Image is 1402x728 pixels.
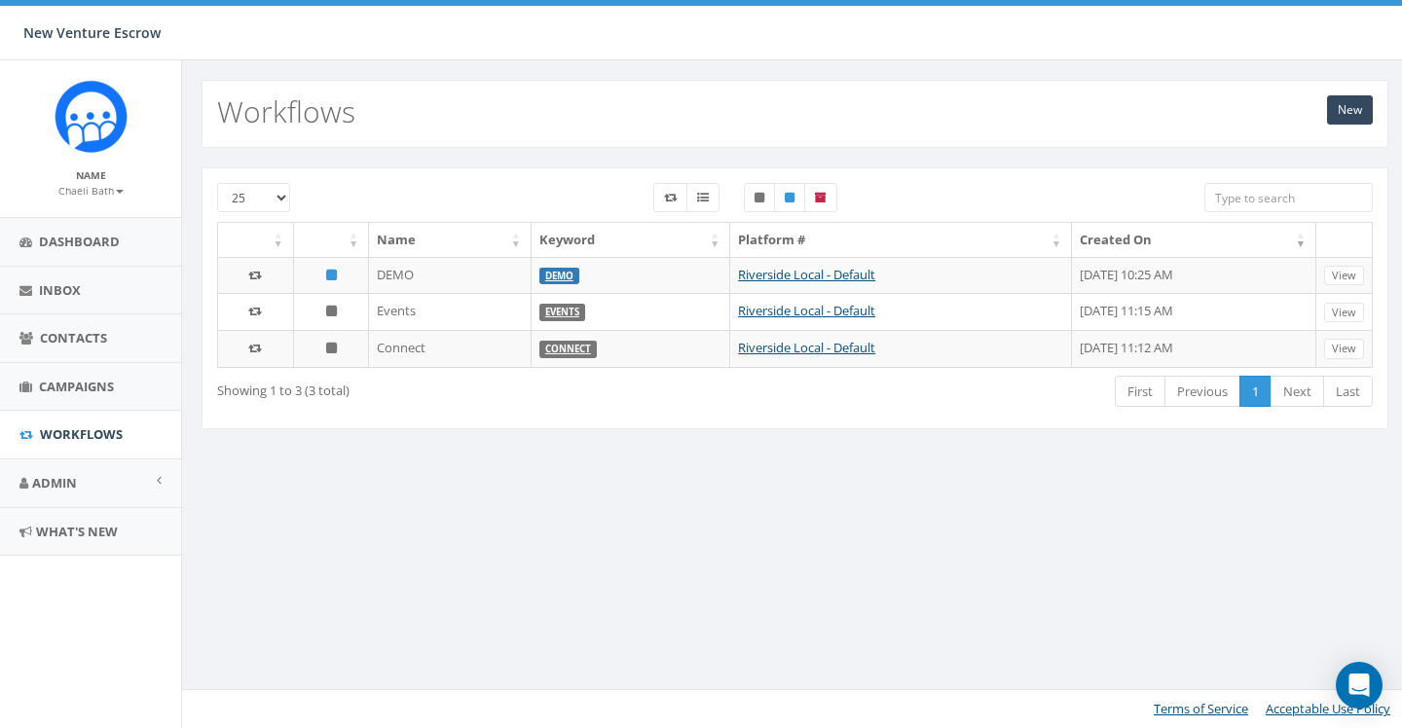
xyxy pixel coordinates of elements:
a: View [1324,303,1364,323]
span: Inbox [39,281,81,299]
span: Campaigns [39,378,114,395]
th: : activate to sort column ascending [218,223,294,257]
label: Archived [804,183,837,212]
td: [DATE] 11:12 AM [1072,330,1316,367]
label: Workflow [653,183,687,212]
span: What's New [36,523,118,540]
a: Acceptable Use Policy [1266,700,1390,717]
td: DEMO [369,257,532,294]
a: Riverside Local - Default [738,339,875,356]
th: : activate to sort column ascending [294,223,370,257]
a: Previous [1164,376,1240,408]
i: Published [326,269,337,281]
span: Dashboard [39,233,120,250]
span: Workflows [40,425,123,443]
a: Riverside Local - Default [738,266,875,283]
th: Platform #: activate to sort column ascending [730,223,1072,257]
i: Unpublished [326,342,337,354]
a: Riverside Local - Default [738,302,875,319]
td: Connect [369,330,532,367]
label: Unpublished [744,183,775,212]
a: Next [1271,376,1324,408]
a: Terms of Service [1154,700,1248,717]
td: [DATE] 10:25 AM [1072,257,1316,294]
input: Type to search [1204,183,1373,212]
td: [DATE] 11:15 AM [1072,293,1316,330]
a: View [1324,339,1364,359]
label: Menu [686,183,719,212]
a: Connect [545,343,591,355]
span: Admin [32,474,77,491]
img: Rally_Corp_Icon_1.png [55,80,128,153]
a: View [1324,266,1364,286]
span: Contacts [40,329,107,346]
a: Last [1323,376,1373,408]
label: Published [774,183,805,212]
a: DEMO [545,270,573,282]
th: Keyword: activate to sort column ascending [532,223,730,257]
small: Name [76,168,106,182]
th: Created On: activate to sort column ascending [1072,223,1316,257]
td: Events [369,293,532,330]
th: Name: activate to sort column ascending [369,223,532,257]
span: New Venture Escrow [23,23,161,42]
div: Open Intercom Messenger [1336,662,1383,709]
a: EVENTS [545,306,579,318]
h2: Workflows [217,95,355,127]
a: Chaeli Bath [58,181,124,199]
i: Unpublished [326,305,337,317]
div: Showing 1 to 3 (3 total) [217,374,682,400]
a: First [1115,376,1165,408]
a: 1 [1239,376,1272,408]
small: Chaeli Bath [58,184,124,198]
a: New [1327,95,1373,125]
